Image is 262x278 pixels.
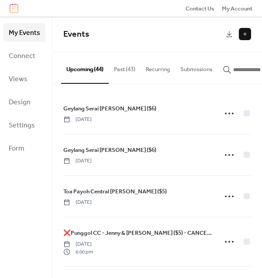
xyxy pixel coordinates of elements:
[63,187,167,196] a: Toa Payoh Central [PERSON_NAME] ($5)
[109,52,141,82] button: Past (43)
[3,116,45,134] a: Settings
[3,23,45,42] a: My Events
[63,228,212,238] a: ❌Punggol CC - Jenny & [PERSON_NAME] ($5) - CANCELLED
[141,52,175,82] button: Recurring
[9,119,35,132] span: Settings
[63,104,156,113] a: Geylang Serai [PERSON_NAME] ($6)
[63,26,89,42] span: Events
[63,240,93,248] span: [DATE]
[63,157,92,165] span: [DATE]
[61,52,109,83] button: Upcoming (44)
[175,52,217,82] button: Submissions
[63,116,92,124] span: [DATE]
[9,26,40,40] span: My Events
[3,139,45,158] a: Form
[63,229,212,237] span: ❌Punggol CC - Jenny & [PERSON_NAME] ($5) - CANCELLED
[9,96,31,109] span: Design
[9,49,35,63] span: Connect
[3,46,45,65] a: Connect
[9,72,28,86] span: Views
[63,199,92,206] span: [DATE]
[186,4,214,13] a: Contact Us
[63,146,156,154] span: Geylang Serai [PERSON_NAME] ($6)
[222,4,252,13] a: My Account
[9,142,24,155] span: Form
[63,248,93,256] span: 6:00 pm
[3,69,45,88] a: Views
[3,93,45,111] a: Design
[63,145,156,155] a: Geylang Serai [PERSON_NAME] ($6)
[10,3,18,13] img: logo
